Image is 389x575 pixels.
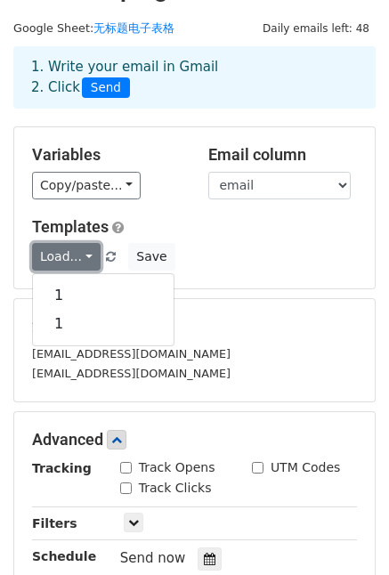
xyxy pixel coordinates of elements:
small: Google Sheet: [13,21,174,35]
strong: Schedule [32,549,96,563]
a: 1 [33,281,174,310]
h5: Variables [32,145,182,165]
div: 聊天小组件 [300,490,389,575]
strong: Tracking [32,461,92,475]
span: Send now [120,550,186,566]
span: Daily emails left: 48 [256,19,376,38]
iframe: Chat Widget [300,490,389,575]
a: 无标题电子表格 [93,21,174,35]
a: Daily emails left: 48 [256,21,376,35]
span: Send [82,77,130,99]
strong: Filters [32,516,77,530]
a: Load... [32,243,101,271]
h5: Advanced [32,430,357,449]
button: Save [128,243,174,271]
label: Track Opens [139,458,215,477]
small: [EMAIL_ADDRESS][DOMAIN_NAME] [32,367,231,380]
label: UTM Codes [271,458,340,477]
small: [EMAIL_ADDRESS][DOMAIN_NAME] [32,347,231,360]
h5: 2 Recipients [32,317,357,336]
a: Copy/paste... [32,172,141,199]
div: 1. Write your email in Gmail 2. Click [18,57,371,98]
a: Templates [32,217,109,236]
h5: Email column [208,145,358,165]
a: 1 [33,310,174,338]
label: Track Clicks [139,479,212,498]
